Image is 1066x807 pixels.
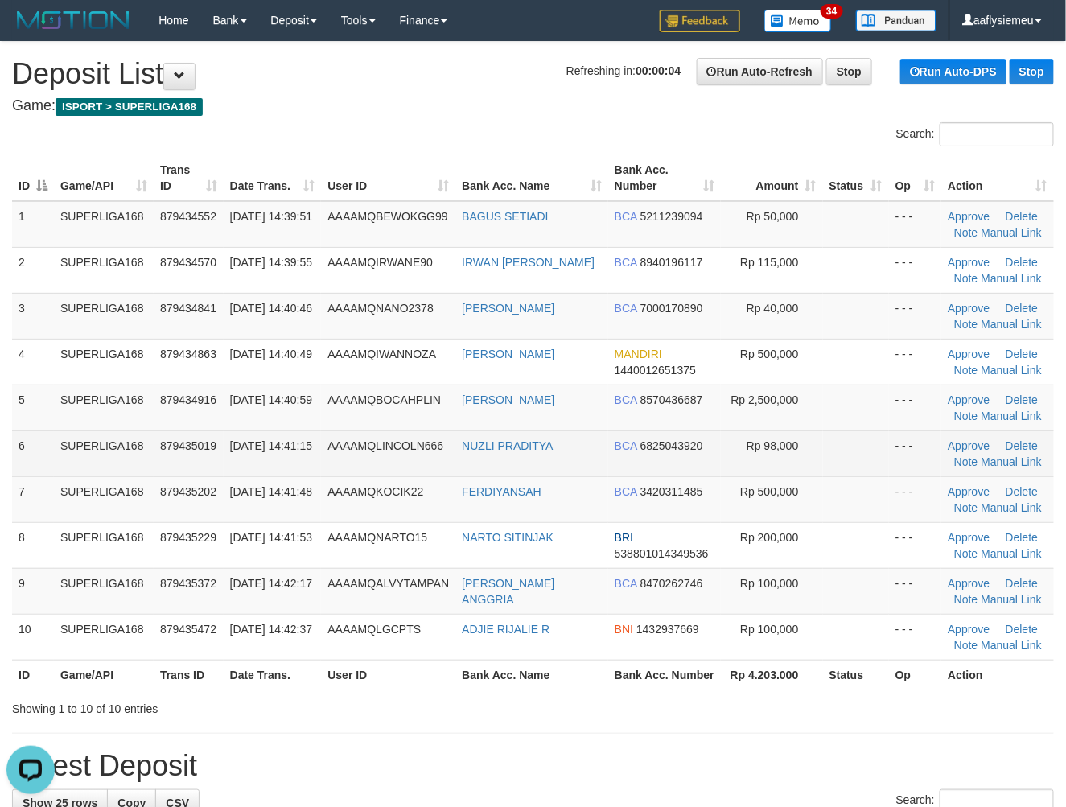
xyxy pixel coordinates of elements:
[948,302,990,315] a: Approve
[230,210,312,223] span: [DATE] 14:39:51
[608,155,722,201] th: Bank Acc. Number: activate to sort column ascending
[660,10,740,32] img: Feedback.jpg
[948,577,990,590] a: Approve
[954,318,978,331] a: Note
[12,476,54,522] td: 7
[321,660,455,690] th: User ID
[230,256,312,269] span: [DATE] 14:39:55
[640,302,703,315] span: Copy 7000170890 to clipboard
[54,614,154,660] td: SUPERLIGA168
[889,430,941,476] td: - - -
[160,577,216,590] span: 879435372
[160,393,216,406] span: 879434916
[327,531,427,544] span: AAAAMQNARTO15
[740,531,798,544] span: Rp 200,000
[321,155,455,201] th: User ID: activate to sort column ascending
[12,522,54,568] td: 8
[889,155,941,201] th: Op: activate to sort column ascending
[12,694,432,717] div: Showing 1 to 10 of 10 entries
[455,155,608,201] th: Bank Acc. Name: activate to sort column ascending
[54,568,154,614] td: SUPERLIGA168
[462,302,554,315] a: [PERSON_NAME]
[12,293,54,339] td: 3
[12,614,54,660] td: 10
[640,485,703,498] span: Copy 3420311485 to clipboard
[54,155,154,201] th: Game/API: activate to sort column ascending
[856,10,936,31] img: panduan.png
[740,348,798,360] span: Rp 500,000
[1006,531,1038,544] a: Delete
[889,339,941,385] td: - - -
[982,318,1043,331] a: Manual Link
[12,430,54,476] td: 6
[900,59,1006,84] a: Run Auto-DPS
[889,660,941,690] th: Op
[615,302,637,315] span: BCA
[821,4,842,19] span: 34
[327,302,434,315] span: AAAAMQNANO2378
[948,348,990,360] a: Approve
[54,247,154,293] td: SUPERLIGA168
[462,348,554,360] a: [PERSON_NAME]
[826,58,872,85] a: Stop
[889,201,941,248] td: - - -
[889,293,941,339] td: - - -
[12,247,54,293] td: 2
[823,660,889,690] th: Status
[462,256,595,269] a: IRWAN [PERSON_NAME]
[12,568,54,614] td: 9
[154,660,224,690] th: Trans ID
[327,439,443,452] span: AAAAMQLINCOLN666
[948,531,990,544] a: Approve
[615,439,637,452] span: BCA
[462,577,554,606] a: [PERSON_NAME] ANGGRIA
[12,98,1054,114] h4: Game:
[462,485,541,498] a: FERDIYANSAH
[982,501,1043,514] a: Manual Link
[948,439,990,452] a: Approve
[230,302,312,315] span: [DATE] 14:40:46
[731,393,799,406] span: Rp 2,500,000
[230,393,312,406] span: [DATE] 14:40:59
[954,501,978,514] a: Note
[54,522,154,568] td: SUPERLIGA168
[230,485,312,498] span: [DATE] 14:41:48
[636,64,681,77] strong: 00:00:04
[160,348,216,360] span: 879434863
[12,660,54,690] th: ID
[566,64,681,77] span: Refreshing in:
[615,547,709,560] span: Copy 538801014349536 to clipboard
[1006,210,1038,223] a: Delete
[455,660,608,690] th: Bank Acc. Name
[954,226,978,239] a: Note
[615,364,696,377] span: Copy 1440012651375 to clipboard
[1010,59,1054,84] a: Stop
[954,364,978,377] a: Note
[615,485,637,498] span: BCA
[740,485,798,498] span: Rp 500,000
[160,531,216,544] span: 879435229
[636,623,699,636] span: Copy 1432937669 to clipboard
[740,256,798,269] span: Rp 115,000
[1006,439,1038,452] a: Delete
[982,593,1043,606] a: Manual Link
[640,393,703,406] span: Copy 8570436687 to clipboard
[230,623,312,636] span: [DATE] 14:42:37
[954,455,978,468] a: Note
[640,210,703,223] span: Copy 5211239094 to clipboard
[230,348,312,360] span: [DATE] 14:40:49
[954,547,978,560] a: Note
[615,577,637,590] span: BCA
[747,210,799,223] span: Rp 50,000
[823,155,889,201] th: Status: activate to sort column ascending
[160,623,216,636] span: 879435472
[615,348,662,360] span: MANDIRI
[954,272,978,285] a: Note
[160,485,216,498] span: 879435202
[1006,485,1038,498] a: Delete
[940,122,1054,146] input: Search:
[982,410,1043,422] a: Manual Link
[941,155,1054,201] th: Action: activate to sort column ascending
[721,660,822,690] th: Rp 4.203.000
[230,531,312,544] span: [DATE] 14:41:53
